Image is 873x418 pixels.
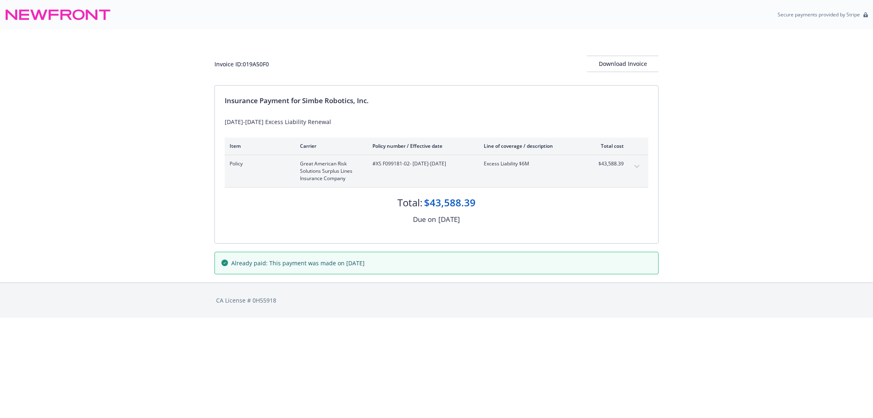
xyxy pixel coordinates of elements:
[413,214,436,225] div: Due on
[424,196,476,210] div: $43,588.39
[214,60,269,68] div: Invoice ID: 019A50F0
[230,160,287,167] span: Policy
[225,155,648,187] div: PolicyGreat American Risk Solutions Surplus Lines Insurance Company#XS F099181-02- [DATE]-[DATE]E...
[372,160,471,167] span: #XS F099181-02 - [DATE]-[DATE]
[372,142,471,149] div: Policy number / Effective date
[230,142,287,149] div: Item
[438,214,460,225] div: [DATE]
[397,196,422,210] div: Total:
[587,56,659,72] button: Download Invoice
[593,142,624,149] div: Total cost
[225,95,648,106] div: Insurance Payment for Simbe Robotics, Inc.
[300,142,359,149] div: Carrier
[231,259,365,267] span: Already paid: This payment was made on [DATE]
[630,160,643,173] button: expand content
[300,160,359,182] span: Great American Risk Solutions Surplus Lines Insurance Company
[778,11,860,18] p: Secure payments provided by Stripe
[593,160,624,167] span: $43,588.39
[225,117,648,126] div: [DATE]-[DATE] Excess Liability Renewal
[484,160,580,167] span: Excess Liability $6M
[484,142,580,149] div: Line of coverage / description
[216,296,657,305] div: CA License # 0H55918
